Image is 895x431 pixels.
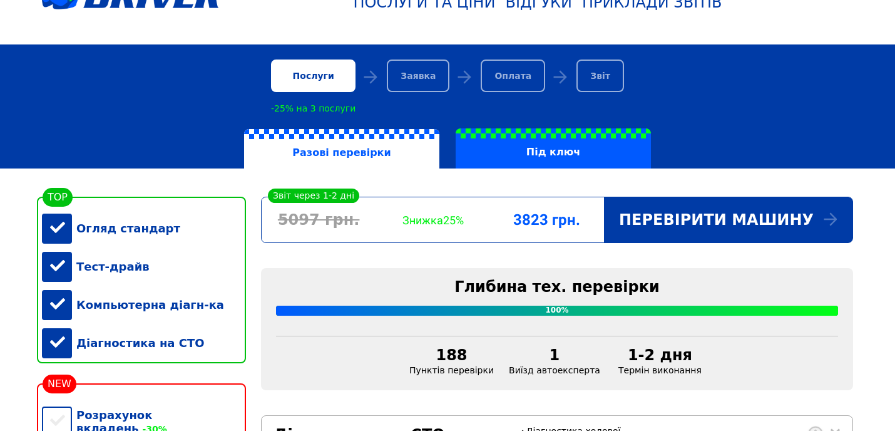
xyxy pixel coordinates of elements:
[42,209,246,247] div: Огляд стандарт
[608,346,712,375] div: Термін виконання
[615,346,705,364] div: 1-2 дня
[276,278,838,296] div: Глибина тех. перевірки
[402,346,501,375] div: Пунктів перевірки
[576,60,624,92] div: Звіт
[604,197,852,242] div: Перевірити машину
[501,346,608,375] div: Виїзд автоексперта
[271,103,355,113] div: -25% на 3 послуги
[42,247,246,286] div: Тест-драйв
[271,60,355,92] div: Послуги
[376,214,489,227] div: Знижка
[490,211,604,229] div: 3823 грн.
[447,128,659,169] a: Під ключ
[42,286,246,324] div: Компьютерна діагн-ка
[443,214,464,227] span: 25%
[42,324,246,362] div: Діагностика на СТО
[456,128,651,169] label: Під ключ
[262,211,376,229] div: 5097 грн.
[409,346,494,364] div: 188
[509,346,600,364] div: 1
[276,306,838,316] div: 100%
[481,60,545,92] div: Оплата
[387,60,449,92] div: Заявка
[244,129,439,169] label: Разові перевірки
